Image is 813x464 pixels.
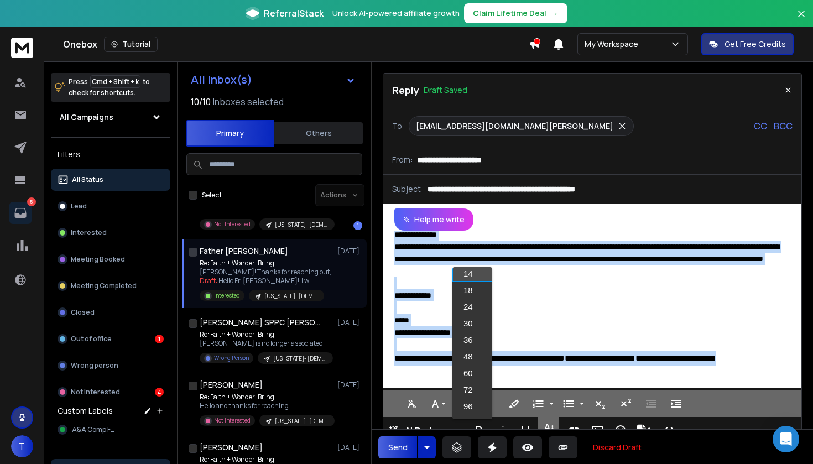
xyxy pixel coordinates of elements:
h1: All Inbox(s) [191,74,252,85]
p: Interested [214,291,240,300]
p: Not Interested [214,220,251,228]
h3: Filters [51,147,170,162]
button: Close banner [794,7,809,33]
button: Meeting Completed [51,275,170,297]
button: T [11,435,33,457]
span: AI Rephrase [403,426,452,435]
button: Meeting Booked [51,248,170,270]
a: 30 [452,315,492,332]
p: [DATE] [337,247,362,256]
p: To: [392,121,404,132]
span: Draft: [200,276,217,285]
span: Cmd + Shift + k [90,75,140,88]
p: BCC [774,119,793,133]
p: My Workspace [585,39,643,50]
p: [PERSON_NAME] is no longer associated [200,339,332,348]
button: Underline (⌘U) [515,419,536,441]
p: Meeting Booked [71,255,125,264]
div: 1 [353,221,362,230]
p: 5 [27,197,36,206]
button: Get Free Credits [701,33,794,55]
button: Decrease Indent (⌘[) [640,393,661,415]
button: Clear Formatting [402,393,423,415]
p: Subject: [392,184,423,195]
span: Hello Fr. [PERSON_NAME]! I w ... [218,276,314,285]
h1: [PERSON_NAME] [200,379,263,390]
button: Signature [633,419,654,441]
button: Primary [186,120,274,147]
button: Insert Image (⌘P) [587,419,608,441]
button: Italic (⌘I) [492,419,513,441]
h1: Father [PERSON_NAME] [200,246,288,257]
p: Re: Faith + Wonder: Bring [200,393,332,402]
p: Reply [392,82,419,98]
p: Not Interested [214,416,251,425]
div: 1 [155,335,164,343]
p: [DATE] [337,443,362,452]
p: From: [392,154,413,165]
p: Re: Faith + Wonder: Bring [200,455,332,464]
a: 36 [452,332,492,348]
p: Interested [71,228,107,237]
div: Open Intercom Messenger [773,426,799,452]
button: Closed [51,301,170,324]
p: Draft Saved [424,85,467,96]
p: All Status [72,175,103,184]
p: Re: Faith + Wonder: Bring [200,330,332,339]
p: Closed [71,308,95,317]
p: Lead [71,202,87,211]
button: Discard Draft [584,436,650,458]
button: AI Rephrase [387,419,464,441]
a: 48 [452,348,492,365]
span: ReferralStack [264,7,324,20]
button: Out of office1 [51,328,170,350]
button: Background Color [503,393,524,415]
h3: Custom Labels [58,405,113,416]
div: 4 [155,388,164,397]
button: Claim Lifetime Deal→ [464,3,567,23]
p: Out of office [71,335,112,343]
button: Increase Indent (⌘]) [666,393,687,415]
a: 96 [452,398,492,415]
p: Wrong Person [214,354,249,362]
p: [PERSON_NAME]! Thanks for reaching out, [200,268,331,277]
a: 24 [452,299,492,315]
p: [US_STATE]- [DEMOGRAPHIC_DATA] [264,292,317,300]
button: Unordered List [558,393,579,415]
a: 72 [452,382,492,398]
p: [US_STATE]- [DEMOGRAPHIC_DATA] [275,221,328,229]
button: All Status [51,169,170,191]
label: Select [202,191,222,200]
p: Get Free Credits [725,39,786,50]
p: Press to check for shortcuts. [69,76,150,98]
div: Onebox [63,37,529,52]
h1: [PERSON_NAME] SPPC [PERSON_NAME] [200,317,321,328]
button: Tutorial [104,37,158,52]
p: Re: Faith + Wonder: Bring [200,259,331,268]
button: A&A Comp Fall [51,419,170,441]
button: All Campaigns [51,106,170,128]
span: → [551,8,559,19]
h1: [PERSON_NAME] [200,442,263,453]
p: Unlock AI-powered affiliate growth [332,8,460,19]
p: Hello and thanks for reaching [200,402,332,410]
p: [DATE] [337,380,362,389]
button: Lead [51,195,170,217]
button: Send [378,436,417,458]
button: Wrong person [51,354,170,377]
button: Help me write [394,208,473,231]
button: Superscript [615,393,636,415]
a: 60 [452,365,492,382]
a: 14 [452,265,492,282]
button: Not Interested4 [51,381,170,403]
button: Unordered List [577,393,586,415]
button: Subscript [590,393,611,415]
button: Insert Link (⌘K) [564,419,585,441]
p: Meeting Completed [71,281,137,290]
span: 10 / 10 [191,95,211,108]
h1: All Campaigns [60,112,113,123]
span: A&A Comp Fall [72,425,118,434]
p: [DATE] [337,318,362,327]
